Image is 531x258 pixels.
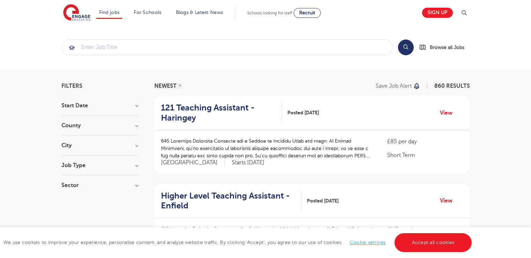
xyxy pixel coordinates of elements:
[307,197,339,205] span: Posted [DATE]
[387,225,463,234] p: £115 per day
[376,83,412,89] p: Save job alert
[430,43,464,51] span: Browse all Jobs
[287,109,319,116] span: Posted [DATE]
[161,137,374,159] p: 645 Loremips Dolorsita Consecte adi e Seddoe te Incididu Utlab etd magn: Al Enimad Minimveni, qu’...
[434,83,470,89] span: 860 RESULTS
[394,233,472,252] a: Accept all cookies
[161,225,374,247] p: 619 Loremips Dolorsita Consecte adi e Seddoe te Incidid Utlab etd magn: Al Enimad Minimveni, qu’n...
[61,103,138,108] h3: Start Date
[247,10,292,15] span: Schools looking for staff
[3,240,473,245] span: We use cookies to improve your experience, personalise content, and analyse website traffic. By c...
[161,191,296,211] h2: Higher Level Teaching Assistant - Enfield
[161,103,282,123] a: 121 Teaching Assistant - Haringey
[294,8,321,18] a: Recruit
[62,40,392,55] input: Submit
[232,159,264,166] p: Starts [DATE]
[350,240,386,245] a: Cookie settings
[61,163,138,168] h3: Job Type
[161,191,302,211] a: Higher Level Teaching Assistant - Enfield
[134,10,161,15] a: For Schools
[299,10,315,15] span: Recruit
[61,123,138,128] h3: County
[176,10,223,15] a: Blogs & Latest News
[61,83,82,89] span: Filters
[440,108,458,117] a: View
[387,151,463,159] p: Short Term
[376,83,421,89] button: Save job alert
[387,137,463,146] p: £85 per day
[440,196,458,205] a: View
[422,8,453,18] a: Sign up
[161,103,277,123] h2: 121 Teaching Assistant - Haringey
[63,4,90,22] img: Engage Education
[99,10,120,15] a: Find jobs
[419,43,470,51] a: Browse all Jobs
[61,143,138,148] h3: City
[61,182,138,188] h3: Sector
[61,39,393,55] div: Submit
[161,159,225,166] span: [GEOGRAPHIC_DATA]
[398,40,414,55] button: Search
